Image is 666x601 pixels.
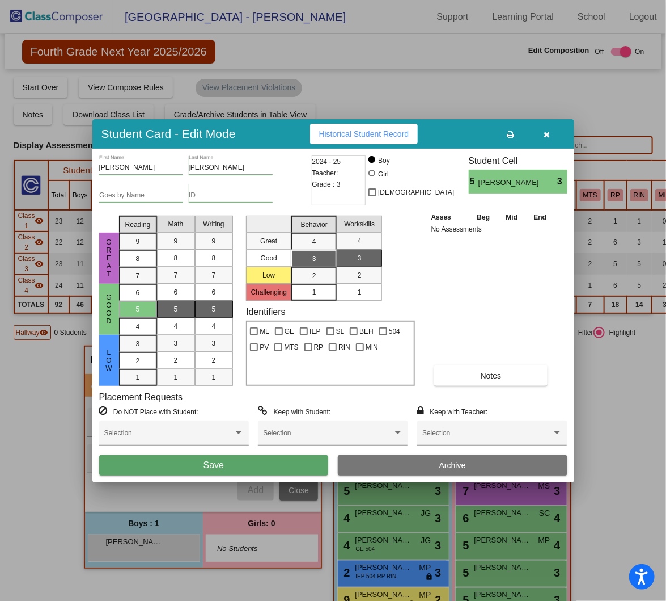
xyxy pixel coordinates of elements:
span: Archive [439,461,466,470]
span: 2024 - 25 [312,156,341,167]
span: 6 [212,287,216,297]
span: 9 [212,236,216,246]
span: Historical Student Record [319,129,409,138]
span: GE [285,325,294,338]
span: IEP [309,325,320,338]
span: 3 [358,253,362,263]
button: Save [99,455,329,476]
span: 2 [212,355,216,365]
span: 4 [212,321,216,331]
span: Notes [481,371,502,380]
span: Behavior [301,220,328,230]
button: Archive [338,455,567,476]
span: [PERSON_NAME] [478,177,541,188]
span: MIN [366,341,378,354]
span: 6 [136,288,140,298]
span: 4 [174,321,178,331]
span: 1 [358,287,362,297]
label: Placement Requests [99,392,183,402]
span: Low [104,348,114,372]
span: PV [260,341,269,354]
button: Historical Student Record [310,124,418,144]
div: Girl [377,169,389,179]
h3: Student Cell [469,155,567,166]
span: Save [203,460,224,470]
th: Mid [498,211,525,224]
span: 8 [212,253,216,263]
span: MTS [284,341,298,354]
th: End [525,211,555,224]
span: Workskills [344,219,375,229]
span: RP [314,341,324,354]
span: 7 [212,270,216,280]
label: Identifiers [246,306,285,317]
span: 3 [212,338,216,348]
button: Notes [434,365,548,386]
span: 4 [358,236,362,246]
span: Good [104,293,114,325]
span: 4 [136,322,140,332]
span: 6 [174,287,178,297]
span: SL [336,325,345,338]
span: 5 [174,304,178,314]
span: 4 [312,237,316,247]
label: = Do NOT Place with Student: [99,406,198,417]
span: 3 [557,175,567,188]
span: 7 [136,271,140,281]
span: 3 [174,338,178,348]
span: 3 [136,339,140,349]
span: Math [168,219,184,229]
span: Writing [203,219,224,229]
span: Reading [125,220,151,230]
th: Beg [469,211,498,224]
span: 8 [174,253,178,263]
span: [DEMOGRAPHIC_DATA] [378,186,454,199]
span: 7 [174,270,178,280]
span: 1 [136,372,140,383]
span: 504 [389,325,400,338]
span: 1 [174,372,178,383]
td: No Assessments [429,224,555,235]
span: 2 [312,271,316,281]
span: 5 [136,304,140,314]
div: Boy [377,155,390,166]
label: = Keep with Teacher: [417,406,487,417]
span: 5 [212,304,216,314]
span: 8 [136,254,140,264]
input: goes by name [99,192,183,200]
span: 9 [136,237,140,247]
h3: Student Card - Edit Mode [101,127,236,141]
span: Teacher: [312,167,338,179]
span: 2 [174,355,178,365]
span: RIN [338,341,350,354]
span: 3 [312,254,316,264]
span: Great [104,238,114,278]
span: 5 [469,175,478,188]
span: BEH [359,325,374,338]
span: Grade : 3 [312,179,341,190]
span: 1 [312,287,316,297]
span: ML [260,325,269,338]
span: 2 [358,270,362,280]
span: 9 [174,236,178,246]
label: = Keep with Student: [258,406,330,417]
span: 2 [136,356,140,366]
th: Asses [429,211,469,224]
span: 1 [212,372,216,383]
